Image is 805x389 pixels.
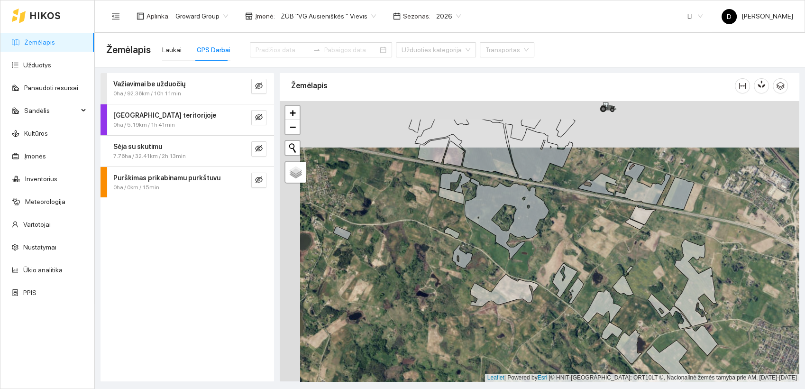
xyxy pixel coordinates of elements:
[113,89,181,98] span: 0ha / 92.36km / 10h 11min
[101,136,274,167] div: Sėja su skutimu7.76ha / 32.41km / 2h 13mineye-invisible
[113,152,186,161] span: 7.76ha / 32.41km / 2h 13min
[23,289,37,296] a: PPIS
[291,72,735,99] div: Žemėlapis
[255,82,263,91] span: eye-invisible
[24,38,55,46] a: Žemėlapis
[538,374,548,381] a: Esri
[24,101,78,120] span: Sandėlis
[245,12,253,20] span: shop
[146,11,170,21] span: Aplinka :
[255,145,263,154] span: eye-invisible
[285,120,300,134] a: Zoom out
[256,45,309,55] input: Pradžios data
[290,107,296,119] span: +
[175,9,228,23] span: Groward Group
[687,9,703,23] span: LT
[255,11,275,21] span: Įmonė :
[285,106,300,120] a: Zoom in
[197,45,230,55] div: GPS Darbai
[393,12,401,20] span: calendar
[113,111,216,119] strong: [GEOGRAPHIC_DATA] teritorijoje
[251,173,266,188] button: eye-invisible
[111,12,120,20] span: menu-fold
[106,7,125,26] button: menu-fold
[101,104,274,135] div: [GEOGRAPHIC_DATA] teritorijoje0ha / 5.19km / 1h 41mineye-invisible
[549,374,550,381] span: |
[23,61,51,69] a: Užduotys
[436,9,461,23] span: 2026
[255,113,263,122] span: eye-invisible
[722,12,793,20] span: [PERSON_NAME]
[735,82,750,90] span: column-width
[25,175,57,183] a: Inventorius
[113,80,185,88] strong: Važiavimai be užduočių
[251,79,266,94] button: eye-invisible
[23,266,63,274] a: Ūkio analitika
[251,110,266,125] button: eye-invisible
[23,221,51,228] a: Vartotojai
[101,167,274,198] div: Purškimas prikabinamu purkštuvu0ha / 0km / 15mineye-invisible
[727,9,732,24] span: D
[24,84,78,92] a: Panaudoti resursai
[251,141,266,157] button: eye-invisible
[285,141,300,155] button: Initiate a new search
[106,42,151,57] span: Žemėlapis
[485,374,799,382] div: | Powered by © HNIT-[GEOGRAPHIC_DATA]; ORT10LT ©, Nacionalinė žemės tarnyba prie AM, [DATE]-[DATE]
[137,12,144,20] span: layout
[487,374,504,381] a: Leaflet
[403,11,430,21] span: Sezonas :
[735,78,750,93] button: column-width
[113,120,175,130] span: 0ha / 5.19km / 1h 41min
[313,46,320,54] span: swap-right
[24,130,48,137] a: Kultūros
[25,198,65,205] a: Meteorologija
[113,143,162,150] strong: Sėja su skutimu
[290,121,296,133] span: −
[281,9,376,23] span: ŽŪB "VG Ausieniškės " Vievis
[101,73,274,104] div: Važiavimai be užduočių0ha / 92.36km / 10h 11mineye-invisible
[113,183,159,192] span: 0ha / 0km / 15min
[23,243,56,251] a: Nustatymai
[162,45,182,55] div: Laukai
[113,174,220,182] strong: Purškimas prikabinamu purkštuvu
[313,46,320,54] span: to
[24,152,46,160] a: Įmonės
[324,45,378,55] input: Pabaigos data
[285,162,306,183] a: Layers
[255,176,263,185] span: eye-invisible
